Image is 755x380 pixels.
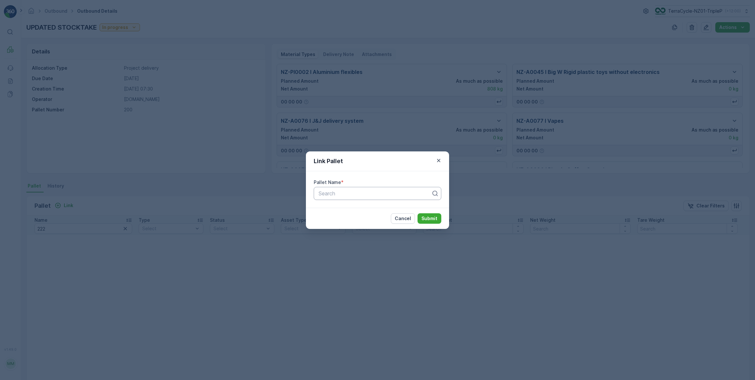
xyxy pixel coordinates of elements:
[314,179,341,185] label: Pallet Name
[421,215,437,222] p: Submit
[319,190,431,197] p: Search
[418,213,441,224] button: Submit
[314,157,343,166] p: Link Pallet
[391,213,415,224] button: Cancel
[395,215,411,222] p: Cancel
